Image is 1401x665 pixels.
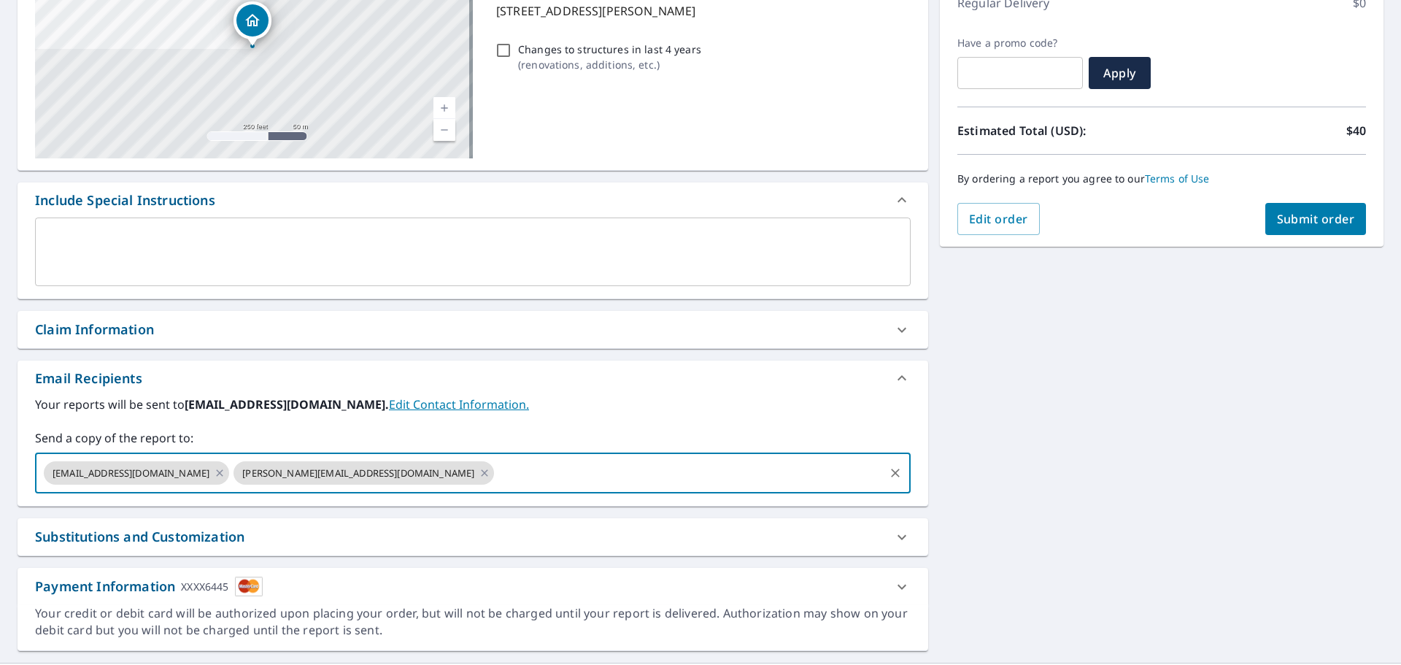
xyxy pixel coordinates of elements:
span: [PERSON_NAME][EMAIL_ADDRESS][DOMAIN_NAME] [233,466,483,480]
div: [EMAIL_ADDRESS][DOMAIN_NAME] [44,461,229,485]
a: EditContactInfo [389,396,529,412]
div: Payment InformationXXXX6445cardImage [18,568,928,605]
div: XXXX6445 [181,577,228,596]
label: Send a copy of the report to: [35,429,911,447]
a: Terms of Use [1145,172,1210,185]
div: Your credit or debit card will be authorized upon placing your order, but will not be charged unt... [35,605,911,639]
button: Clear [885,463,906,483]
span: Apply [1100,65,1139,81]
b: [EMAIL_ADDRESS][DOMAIN_NAME]. [185,396,389,412]
button: Submit order [1265,203,1367,235]
div: Dropped pin, building 1, Residential property, 108 Ariel Ct Saint Charles, MO 63303 [233,1,271,47]
div: [PERSON_NAME][EMAIL_ADDRESS][DOMAIN_NAME] [233,461,494,485]
div: Payment Information [35,577,263,596]
button: Apply [1089,57,1151,89]
p: $40 [1346,122,1366,139]
a: Current Level 17, Zoom Out [433,119,455,141]
label: Have a promo code? [957,36,1083,50]
div: Substitutions and Customization [18,518,928,556]
p: By ordering a report you agree to our [957,172,1366,185]
div: Include Special Instructions [35,191,215,210]
div: Claim Information [35,320,154,339]
a: Current Level 17, Zoom In [433,97,455,119]
span: Submit order [1277,211,1355,227]
p: [STREET_ADDRESS][PERSON_NAME] [496,2,905,20]
label: Your reports will be sent to [35,396,911,413]
div: Email Recipients [18,361,928,396]
span: Edit order [969,211,1028,227]
div: Substitutions and Customization [35,527,244,547]
button: Edit order [957,203,1040,235]
p: Changes to structures in last 4 years [518,42,701,57]
span: [EMAIL_ADDRESS][DOMAIN_NAME] [44,466,218,480]
div: Include Special Instructions [18,182,928,218]
p: ( renovations, additions, etc. ) [518,57,701,72]
p: Estimated Total (USD): [957,122,1162,139]
div: Email Recipients [35,369,142,388]
img: cardImage [235,577,263,596]
div: Claim Information [18,311,928,348]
